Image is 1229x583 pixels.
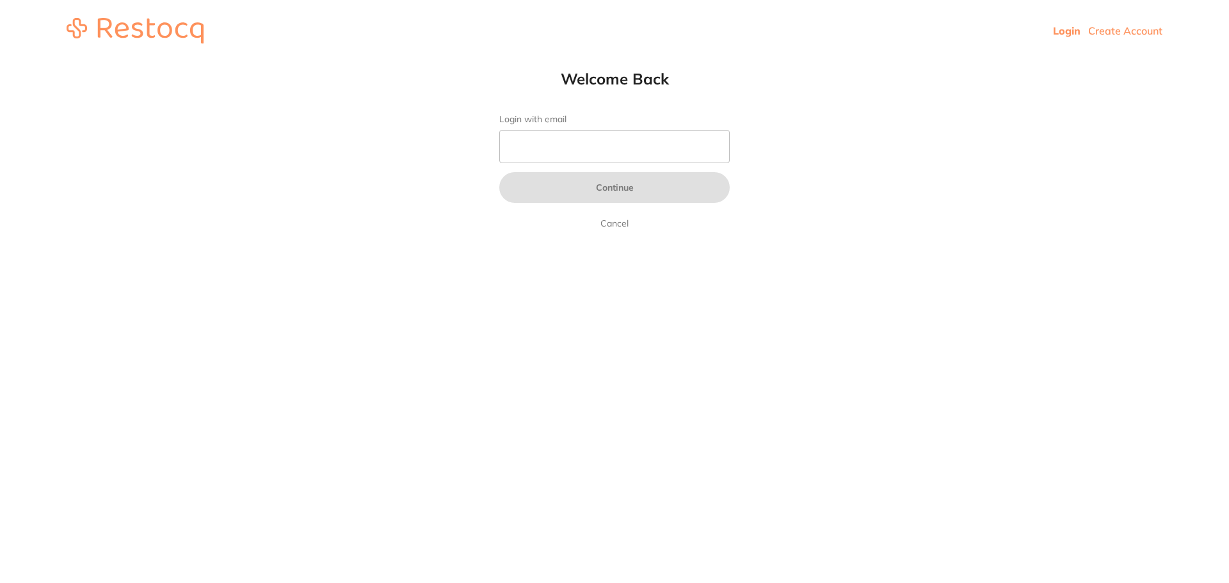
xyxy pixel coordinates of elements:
img: restocq_logo.svg [67,18,204,44]
a: Create Account [1088,24,1162,37]
button: Continue [499,172,730,203]
h1: Welcome Back [474,69,755,88]
label: Login with email [499,114,730,125]
a: Cancel [598,216,631,231]
a: Login [1053,24,1080,37]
